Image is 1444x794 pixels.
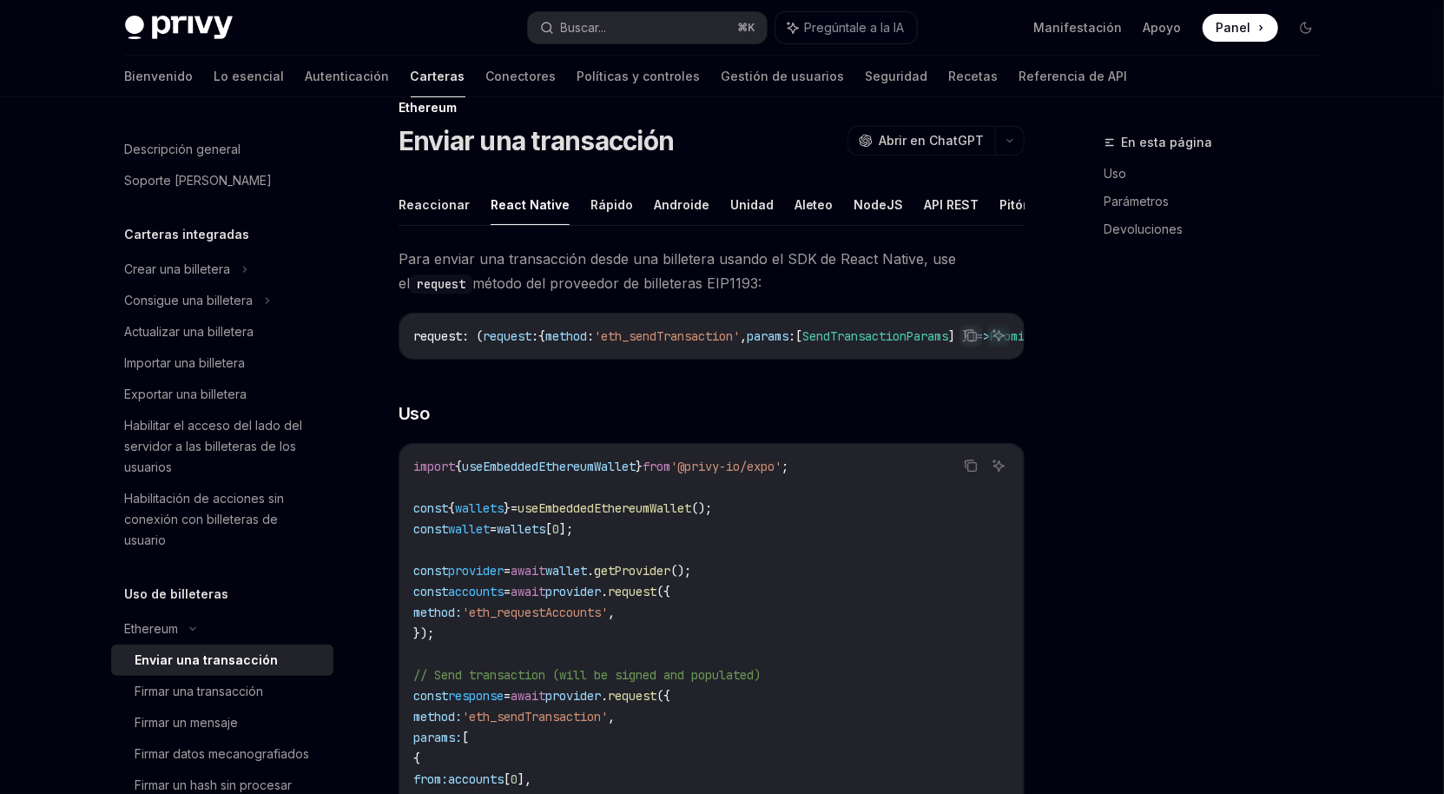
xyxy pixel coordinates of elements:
[987,454,1010,477] button: Pregúntale a la IA
[413,771,448,787] span: from:
[111,165,333,196] a: Soporte [PERSON_NAME]
[740,328,747,344] span: ,
[608,584,656,599] span: request
[125,324,254,339] font: Actualizar una billetera
[135,652,279,667] font: Enviar una transacción
[990,328,1038,344] span: Promise
[590,184,633,225] button: Rápido
[125,227,250,242] font: Carteras integradas
[448,521,490,537] span: wallet
[462,459,636,474] span: useEmbeddedEthereumWallet
[135,777,293,792] font: Firmar un hash sin procesar
[1122,135,1213,149] font: En esta página
[135,715,239,730] font: Firmar un mensaje
[643,459,670,474] span: from
[795,184,834,225] button: Aleteo
[111,379,333,410] a: Exportar una billetera
[413,584,448,599] span: const
[636,459,643,474] span: }
[497,521,545,537] span: wallets
[125,586,229,601] font: Uso de billeteras
[1104,166,1127,181] font: Uso
[948,328,976,344] span: ] })
[577,56,701,97] a: Políticas y controles
[411,69,465,83] font: Carteras
[504,771,511,787] span: [
[111,483,333,556] a: Habilitación de acciones sin conexión con billeteras de usuario
[722,69,845,83] font: Gestión de usuarios
[925,197,979,212] font: API REST
[111,410,333,483] a: Habilitar el acceso del lado del servidor a las billeteras de los usuarios
[504,688,511,704] span: =
[577,69,701,83] font: Políticas y controles
[594,563,670,579] span: getProvider
[601,688,608,704] span: .
[125,387,247,401] font: Exportar una billetera
[587,328,594,344] span: :
[125,56,194,97] a: Bienvenido
[959,324,982,347] button: Copiar el contenido del bloque de código
[722,56,845,97] a: Gestión de usuarios
[410,275,472,294] code: request
[111,316,333,347] a: Actualizar una billetera
[462,605,608,620] span: 'eth_requestAccounts'
[795,328,802,344] span: [
[448,563,504,579] span: provider
[448,771,504,787] span: accounts
[111,645,333,676] a: Enviar una transacción
[748,21,756,34] font: K
[847,126,995,155] button: Abrir en ChatGPT
[511,563,545,579] span: await
[1144,19,1182,36] a: Apoyo
[455,500,504,516] span: wallets
[730,184,774,225] button: Unidad
[987,324,1010,347] button: Pregúntale a la IA
[1034,20,1123,35] font: Manifestación
[654,184,709,225] button: Androide
[399,197,470,212] font: Reaccionar
[448,500,455,516] span: {
[561,20,607,35] font: Buscar...
[413,459,455,474] span: import
[670,459,781,474] span: '@privy-io/expo'
[399,184,470,225] button: Reaccionar
[399,403,430,424] font: Uso
[125,418,303,474] font: Habilitar el acceso del lado del servidor a las billeteras de los usuarios
[399,100,457,115] font: Ethereum
[135,746,310,761] font: Firmar datos mecanografiados
[1104,194,1170,208] font: Parámetros
[413,521,448,537] span: const
[691,500,712,516] span: ();
[1104,215,1334,243] a: Devoluciones
[854,197,904,212] font: NodeJS
[125,261,231,276] font: Crear una billetera
[670,563,691,579] span: ();
[559,521,573,537] span: ];
[1144,20,1182,35] font: Apoyo
[125,173,273,188] font: Soporte [PERSON_NAME]
[880,133,985,148] font: Abrir en ChatGPT
[949,69,999,83] font: Recetas
[854,184,904,225] button: NodeJS
[413,730,462,745] span: params:
[455,459,462,474] span: {
[590,197,633,212] font: Rápido
[399,250,957,292] font: Para enviar una transacción desde una billetera usando el SDK de React Native, use el
[462,328,483,344] span: : (
[306,56,390,97] a: Autenticación
[125,69,194,83] font: Bienvenido
[125,491,285,547] font: Habilitación de acciones sin conexión con billeteras de usuario
[125,142,241,156] font: Descripción general
[1292,14,1320,42] button: Activar el modo oscuro
[413,667,761,683] span: // Send transaction (will be signed and populated)
[531,328,538,344] span: :
[125,355,246,370] font: Importar una billetera
[1019,56,1128,97] a: Referencia de API
[462,709,608,725] span: 'eth_sendTransaction'
[111,676,333,707] a: Firmar una transacción
[413,500,448,516] span: const
[125,293,254,308] font: Consigue una billetera
[788,328,795,344] span: :
[125,16,233,40] img: logotipo oscuro
[490,521,497,537] span: =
